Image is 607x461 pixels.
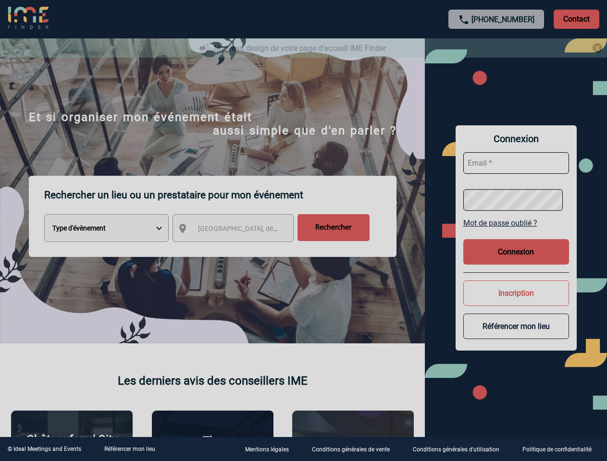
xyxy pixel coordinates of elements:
[522,447,592,453] p: Politique de confidentialité
[304,445,405,454] a: Conditions générales de vente
[104,446,155,452] a: Référencer mon lieu
[312,447,390,453] p: Conditions générales de vente
[413,447,499,453] p: Conditions générales d'utilisation
[405,445,515,454] a: Conditions générales d'utilisation
[245,447,289,453] p: Mentions légales
[237,445,304,454] a: Mentions légales
[8,446,81,452] div: © Ideal Meetings and Events
[515,445,607,454] a: Politique de confidentialité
